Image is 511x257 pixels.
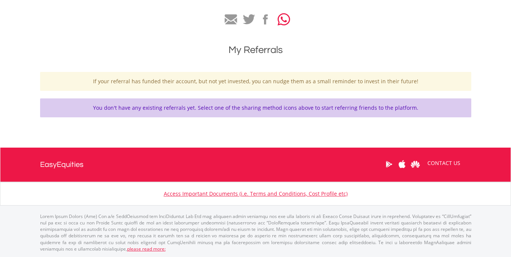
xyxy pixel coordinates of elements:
a: EasyEquities [40,148,84,182]
a: please read more: [127,246,166,252]
div: You don't have any existing referrals yet. Select one of the sharing method icons above to start ... [40,98,471,117]
a: Apple [396,153,409,176]
a: Access Important Documents (i.e. Terms and Conditions, Cost Profile etc) [164,190,348,197]
a: Google Play [382,153,396,176]
a: Huawei [409,153,422,176]
a: CONTACT US [422,153,466,174]
h1: My Referrals [40,43,471,57]
p: Lorem Ipsum Dolors (Ame) Con a/e SeddOeiusmod tem InciDiduntut Lab Etd mag aliquaen admin veniamq... [40,213,471,252]
p: If your referral has funded their account, but not yet invested, you can nudge them as a small re... [46,78,466,85]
